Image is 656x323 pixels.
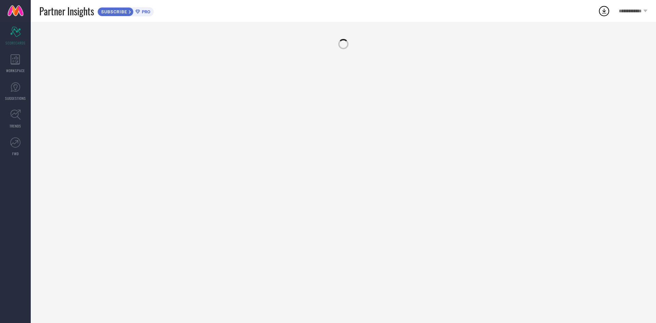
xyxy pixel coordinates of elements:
span: TRENDS [10,123,21,129]
a: SUBSCRIBEPRO [97,5,154,16]
span: WORKSPACE [6,68,25,73]
span: PRO [140,9,150,14]
span: FWD [12,151,19,156]
span: SUBSCRIBE [98,9,129,14]
div: Open download list [598,5,610,17]
span: SUGGESTIONS [5,96,26,101]
span: Partner Insights [39,4,94,18]
span: SCORECARDS [5,40,26,45]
